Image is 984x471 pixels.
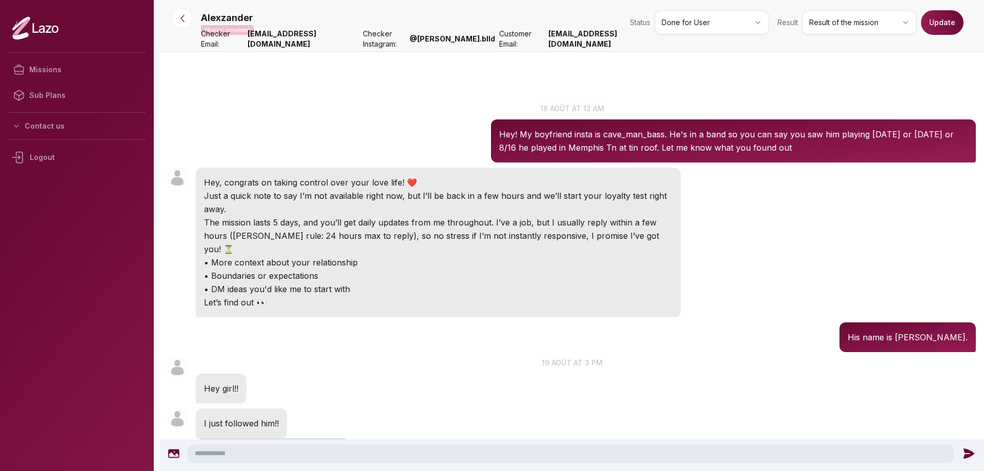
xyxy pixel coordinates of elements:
[160,357,984,368] p: 19 août at 3 pm
[204,216,672,256] p: The mission lasts 5 days, and you’ll get daily updates from me throughout. I’ve a job, but I usua...
[499,128,968,154] p: Hey! My boyfriend insta is cave_man_bass. He's in a band so you can say you saw him playing [DATE...
[248,29,359,49] strong: [EMAIL_ADDRESS][DOMAIN_NAME]
[160,103,984,114] p: 18 août at 12 am
[499,29,544,49] span: Customer Email:
[204,296,672,309] p: Let’s find out 👀
[168,169,187,187] img: User avatar
[201,11,253,25] p: Alexzander
[409,34,495,44] strong: @ [PERSON_NAME].blld
[777,17,798,28] span: Result
[204,282,672,296] p: • DM ideas you'd like me to start with
[8,117,146,135] button: Contact us
[8,57,146,83] a: Missions
[630,17,650,28] span: Status
[204,269,672,282] p: • Boundaries or expectations
[848,331,968,344] p: His name is [PERSON_NAME].
[204,382,238,395] p: Hey girl!!
[168,409,187,428] img: User avatar
[8,83,146,108] a: Sub Plans
[921,10,963,35] button: Update
[201,29,243,49] span: Checker Email:
[548,29,660,49] strong: [EMAIL_ADDRESS][DOMAIN_NAME]
[201,25,254,35] p: Mission completed
[204,176,672,189] p: Hey, congrats on taking control over your love life! ❤️
[204,256,672,269] p: • More context about your relationship
[204,417,279,430] p: I just followed him!!
[8,144,146,171] div: Logout
[204,189,672,216] p: Just a quick note to say I’m not available right now, but I’ll be back in a few hours and we’ll s...
[363,29,405,49] span: Checker Instagram:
